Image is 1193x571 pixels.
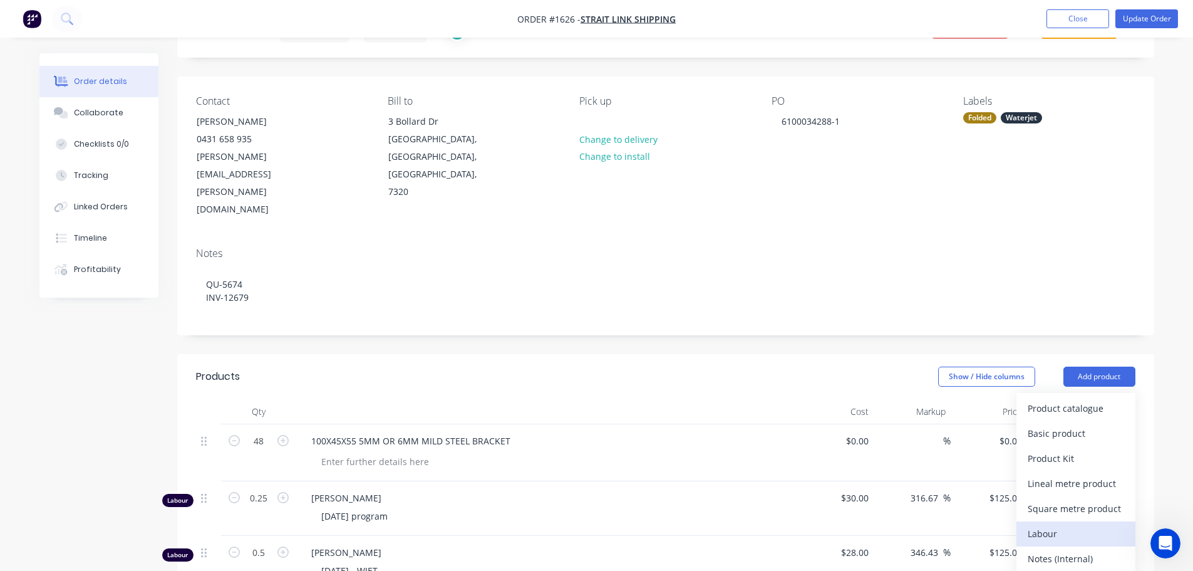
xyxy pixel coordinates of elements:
[963,112,996,123] div: Folded
[196,248,1135,259] div: Notes
[197,130,301,148] div: 0431 658 935
[74,201,128,212] div: Linked Orders
[388,130,492,201] div: [GEOGRAPHIC_DATA], [GEOGRAPHIC_DATA], [GEOGRAPHIC_DATA], 7320
[772,112,850,130] div: 6100034288-1
[1028,449,1124,468] div: Product Kit
[1028,474,1124,493] div: Lineal metre product
[311,546,792,559] span: [PERSON_NAME]
[1016,446,1135,471] button: Product Kit
[196,265,1135,317] div: QU-5674 INV-12679
[378,112,503,201] div: 3 Bollard Dr[GEOGRAPHIC_DATA], [GEOGRAPHIC_DATA], [GEOGRAPHIC_DATA], 7320
[1016,496,1135,521] button: Square metre product
[311,507,398,525] div: [DATE] program
[162,494,194,507] div: Labour
[572,130,664,147] button: Change to delivery
[196,95,368,107] div: Contact
[772,95,943,107] div: PO
[74,139,129,150] div: Checklists 0/0
[197,113,301,130] div: [PERSON_NAME]
[1150,528,1180,558] iframe: Intercom live chat
[74,170,108,181] div: Tracking
[74,107,123,118] div: Collaborate
[1016,396,1135,421] button: Product catalogue
[579,95,751,107] div: Pick up
[572,148,656,165] button: Change to install
[197,148,301,218] div: [PERSON_NAME][EMAIL_ADDRESS][PERSON_NAME][DOMAIN_NAME]
[39,160,158,191] button: Tracking
[943,545,951,560] span: %
[39,254,158,285] button: Profitability
[1028,550,1124,568] div: Notes (Internal)
[963,95,1135,107] div: Labels
[938,367,1035,387] button: Show / Hide columns
[1028,399,1124,417] div: Product catalogue
[162,548,194,562] div: Labour
[1001,112,1042,123] div: Waterjet
[388,113,492,130] div: 3 Bollard Dr
[1016,471,1135,496] button: Lineal metre product
[39,223,158,254] button: Timeline
[1115,9,1178,28] button: Update Order
[388,95,559,107] div: Bill to
[186,112,311,219] div: [PERSON_NAME]0431 658 935[PERSON_NAME][EMAIL_ADDRESS][PERSON_NAME][DOMAIN_NAME]
[517,13,581,25] span: Order #1626 -
[221,399,296,424] div: Qty
[301,432,520,450] div: 100X45X55 5MM OR 6MM MILD STEEL BRACKET
[943,491,951,505] span: %
[1028,424,1124,443] div: Basic product
[1046,9,1109,28] button: Close
[1028,500,1124,518] div: Square metre product
[74,76,127,87] div: Order details
[874,399,951,424] div: Markup
[39,191,158,223] button: Linked Orders
[1063,367,1135,387] button: Add product
[1016,421,1135,446] button: Basic product
[1028,525,1124,543] div: Labour
[74,264,121,275] div: Profitability
[39,66,158,97] button: Order details
[23,9,41,28] img: Factory
[581,13,676,25] a: Strait Link Shipping
[951,399,1028,424] div: Price
[1016,521,1135,547] button: Labour
[74,233,107,244] div: Timeline
[196,369,240,384] div: Products
[39,97,158,128] button: Collaborate
[39,128,158,160] button: Checklists 0/0
[943,434,951,448] span: %
[797,399,874,424] div: Cost
[311,491,792,505] span: [PERSON_NAME]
